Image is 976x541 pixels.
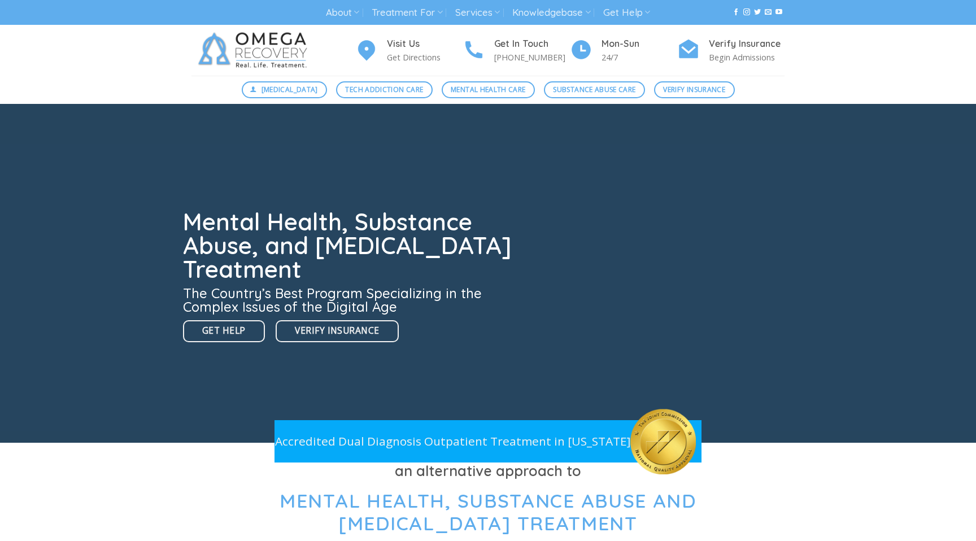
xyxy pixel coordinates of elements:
a: Follow on Twitter [754,8,761,16]
img: Omega Recovery [191,25,319,76]
span: Verify Insurance [295,324,379,338]
a: Knowledgebase [512,2,590,23]
a: About [326,2,359,23]
span: Get Help [202,324,246,338]
a: Services [455,2,500,23]
p: 24/7 [602,51,677,64]
a: Follow on Instagram [743,8,750,16]
p: Begin Admissions [709,51,785,64]
h4: Mon-Sun [602,37,677,51]
a: Verify Insurance Begin Admissions [677,37,785,64]
span: Tech Addiction Care [345,84,423,95]
a: Mental Health Care [442,81,535,98]
a: [MEDICAL_DATA] [242,81,328,98]
a: Get Help [603,2,650,23]
a: Verify Insurance [654,81,735,98]
p: Accredited Dual Diagnosis Outpatient Treatment in [US_STATE] [274,432,630,451]
h4: Visit Us [387,37,463,51]
a: Verify Insurance [276,320,398,342]
h3: an alternative approach to [191,460,785,482]
span: Mental Health, Substance Abuse and [MEDICAL_DATA] Treatment [280,488,696,536]
p: Get Directions [387,51,463,64]
span: Substance Abuse Care [553,84,635,95]
a: Get In Touch [PHONE_NUMBER] [463,37,570,64]
h1: Mental Health, Substance Abuse, and [MEDICAL_DATA] Treatment [183,210,518,281]
h3: The Country’s Best Program Specializing in the Complex Issues of the Digital Age [183,286,518,313]
h4: Verify Insurance [709,37,785,51]
a: Tech Addiction Care [336,81,433,98]
a: Visit Us Get Directions [355,37,463,64]
a: Send us an email [765,8,772,16]
a: Substance Abuse Care [544,81,645,98]
span: Mental Health Care [451,84,525,95]
h4: Get In Touch [494,37,570,51]
span: Verify Insurance [663,84,725,95]
span: [MEDICAL_DATA] [262,84,318,95]
p: [PHONE_NUMBER] [494,51,570,64]
a: Follow on YouTube [775,8,782,16]
a: Treatment For [372,2,442,23]
a: Get Help [183,320,265,342]
a: Follow on Facebook [733,8,739,16]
